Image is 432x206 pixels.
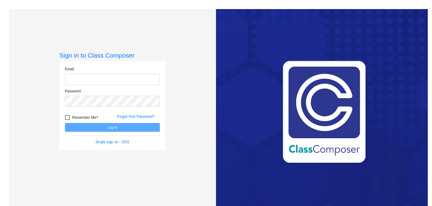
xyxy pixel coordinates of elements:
a: Single sign on - SSO [95,140,129,144]
label: Password [65,88,81,94]
h3: Sign in to Class Composer [60,51,165,59]
button: Log In [65,123,160,132]
a: Forgot Your Password? [117,115,155,119]
label: Email [65,66,74,72]
span: Remember Me? [72,114,98,121]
